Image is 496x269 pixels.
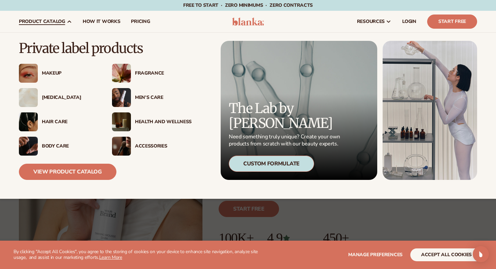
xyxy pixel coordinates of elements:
img: Female with makeup brush. [112,137,131,156]
p: Need something truly unique? Create your own products from scratch with our beauty experts. [229,133,342,147]
div: Accessories [135,143,192,149]
img: Candles and incense on table. [112,112,131,131]
p: By clicking "Accept All Cookies", you agree to the storing of cookies on your device to enhance s... [13,249,264,261]
span: Manage preferences [348,251,403,258]
p: The Lab by [PERSON_NAME] [229,101,342,131]
div: Hair Care [42,119,99,125]
img: Female hair pulled back with clips. [19,112,38,131]
a: Start Free [427,15,477,29]
div: Men’s Care [135,95,192,101]
p: Private label products [19,41,192,56]
a: Male hand applying moisturizer. Body Care [19,137,99,156]
img: Pink blooming flower. [112,64,131,83]
a: View Product Catalog [19,164,116,180]
span: Free to start · ZERO minimums · ZERO contracts [183,2,313,8]
span: How It Works [83,19,120,24]
a: Microscopic product formula. The Lab by [PERSON_NAME] Need something truly unique? Create your ow... [221,41,377,180]
span: product catalog [19,19,65,24]
a: Learn More [99,254,122,261]
img: Female in lab with equipment. [383,41,477,180]
a: Pink blooming flower. Fragrance [112,64,192,83]
div: Body Care [42,143,99,149]
a: resources [352,11,397,32]
div: Makeup [42,71,99,76]
img: logo [232,18,264,26]
div: Open Intercom Messenger [473,246,489,262]
a: Male holding moisturizer bottle. Men’s Care [112,88,192,107]
span: LOGIN [402,19,416,24]
div: [MEDICAL_DATA] [42,95,99,101]
a: Female with glitter eye makeup. Makeup [19,64,99,83]
a: Candles and incense on table. Health And Wellness [112,112,192,131]
div: Custom Formulate [229,156,314,172]
button: Manage preferences [348,248,403,261]
button: accept all cookies [410,248,483,261]
div: Health And Wellness [135,119,192,125]
img: Male holding moisturizer bottle. [112,88,131,107]
a: Female with makeup brush. Accessories [112,137,192,156]
a: product catalog [13,11,77,32]
img: Cream moisturizer swatch. [19,88,38,107]
div: Fragrance [135,71,192,76]
a: Cream moisturizer swatch. [MEDICAL_DATA] [19,88,99,107]
span: pricing [131,19,150,24]
img: Female with glitter eye makeup. [19,64,38,83]
a: How It Works [77,11,126,32]
img: Male hand applying moisturizer. [19,137,38,156]
a: pricing [126,11,155,32]
a: LOGIN [397,11,422,32]
span: resources [357,19,385,24]
a: Female hair pulled back with clips. Hair Care [19,112,99,131]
